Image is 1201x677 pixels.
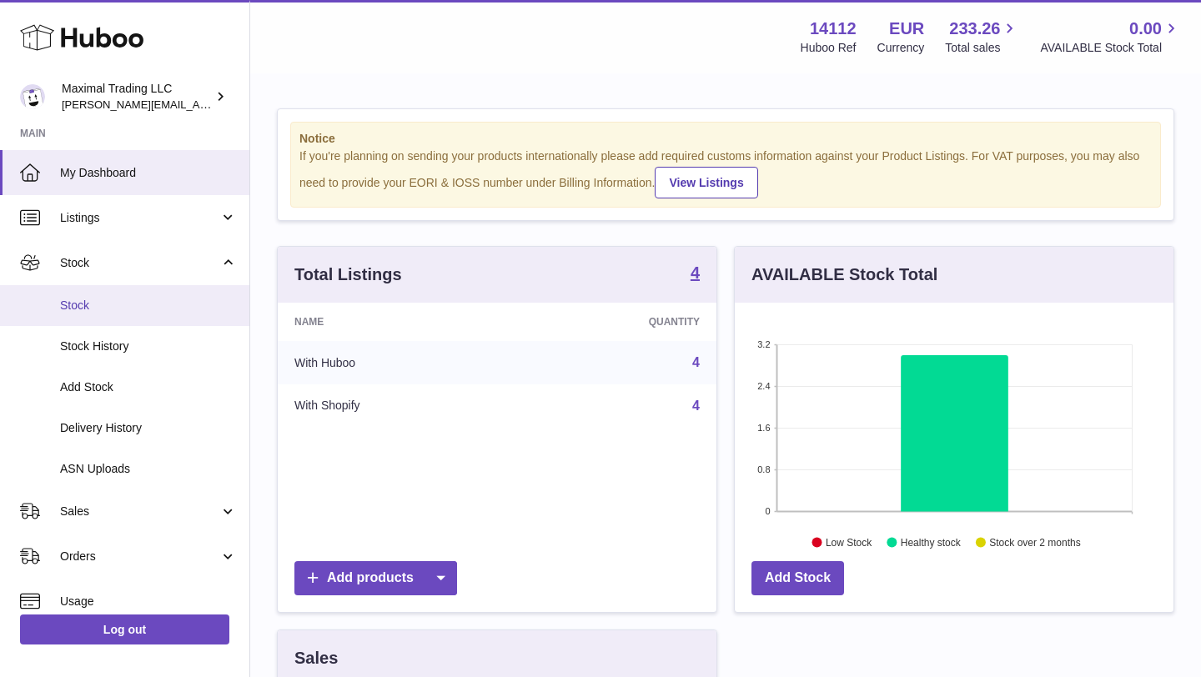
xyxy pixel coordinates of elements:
span: 233.26 [949,18,1000,40]
span: Stock [60,298,237,313]
th: Quantity [515,303,716,341]
div: Maximal Trading LLC [62,81,212,113]
a: 233.26 Total sales [945,18,1019,56]
h3: Total Listings [294,263,402,286]
strong: 14112 [810,18,857,40]
a: 0.00 AVAILABLE Stock Total [1040,18,1181,56]
strong: 4 [691,264,700,281]
a: 4 [691,264,700,284]
span: Total sales [945,40,1019,56]
div: Domain: [DOMAIN_NAME] [43,43,183,57]
div: Huboo Ref [801,40,857,56]
strong: Notice [299,131,1152,147]
img: tab_keywords_by_traffic_grey.svg [166,97,179,110]
img: logo_orange.svg [27,27,40,40]
span: Stock [60,255,219,271]
img: scott@scottkanacher.com [20,84,45,109]
td: With Shopify [278,384,515,428]
text: 0 [765,506,770,516]
span: Add Stock [60,379,237,395]
a: 4 [692,355,700,369]
div: Domain Overview [63,98,149,109]
a: Log out [20,614,229,644]
span: Orders [60,549,219,564]
span: Listings [60,210,219,226]
text: 3.2 [757,339,770,349]
img: website_grey.svg [27,43,40,57]
span: AVAILABLE Stock Total [1040,40,1181,56]
span: Stock History [60,338,237,354]
span: Usage [60,594,237,609]
span: ASN Uploads [60,461,237,477]
span: Sales [60,504,219,519]
a: 4 [692,399,700,413]
text: 2.4 [757,381,770,391]
span: Delivery History [60,420,237,436]
div: Currency [877,40,925,56]
a: Add products [294,561,457,595]
span: My Dashboard [60,165,237,181]
th: Name [278,303,515,341]
div: Keywords by Traffic [184,98,281,109]
strong: EUR [889,18,924,40]
td: With Huboo [278,341,515,384]
div: v 4.0.25 [47,27,82,40]
a: Add Stock [751,561,844,595]
h3: AVAILABLE Stock Total [751,263,937,286]
span: [PERSON_NAME][EMAIL_ADDRESS][DOMAIN_NAME] [62,98,334,111]
text: Low Stock [826,536,872,548]
img: tab_domain_overview_orange.svg [45,97,58,110]
text: Stock over 2 months [989,536,1080,548]
text: 1.6 [757,423,770,433]
h3: Sales [294,647,338,669]
text: Healthy stock [901,536,962,548]
span: 0.00 [1129,18,1162,40]
div: If you're planning on sending your products internationally please add required customs informati... [299,148,1152,198]
text: 0.8 [757,464,770,474]
a: View Listings [655,167,757,198]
